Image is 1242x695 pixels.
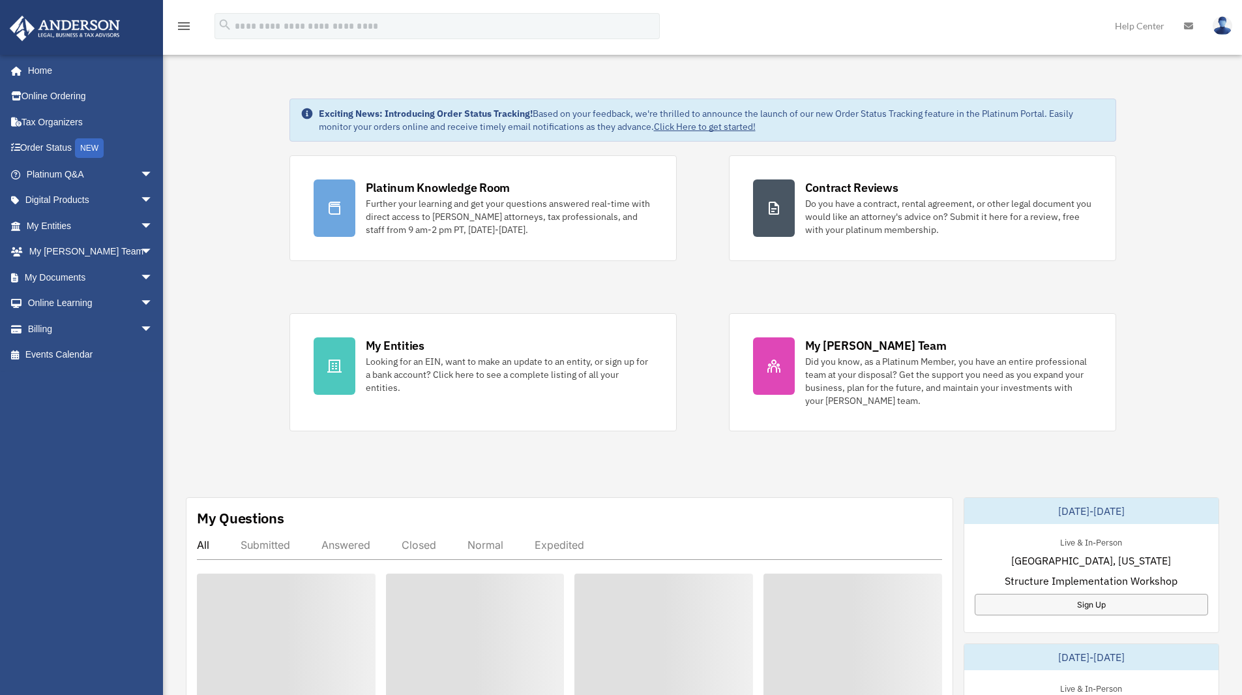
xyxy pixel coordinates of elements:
[9,57,166,84] a: Home
[366,197,653,236] div: Further your learning and get your questions answered real-time with direct access to [PERSON_NAM...
[1011,553,1171,568] span: [GEOGRAPHIC_DATA], [US_STATE]
[176,23,192,34] a: menu
[140,213,166,239] span: arrow_drop_down
[9,264,173,290] a: My Documentsarrow_drop_down
[366,337,424,354] div: My Entities
[1213,16,1232,35] img: User Pic
[6,16,124,41] img: Anderson Advisors Platinum Portal
[9,135,173,162] a: Order StatusNEW
[321,538,370,551] div: Answered
[1050,681,1132,694] div: Live & In-Person
[9,342,173,368] a: Events Calendar
[9,109,173,135] a: Tax Organizers
[729,155,1116,261] a: Contract Reviews Do you have a contract, rental agreement, or other legal document you would like...
[289,155,677,261] a: Platinum Knowledge Room Further your learning and get your questions answered real-time with dire...
[805,179,898,196] div: Contract Reviews
[140,187,166,214] span: arrow_drop_down
[9,84,173,110] a: Online Ordering
[241,538,290,551] div: Submitted
[176,18,192,34] i: menu
[535,538,584,551] div: Expedited
[402,538,436,551] div: Closed
[467,538,503,551] div: Normal
[805,355,1092,407] div: Did you know, as a Platinum Member, you have an entire professional team at your disposal? Get th...
[805,337,947,354] div: My [PERSON_NAME] Team
[319,107,1105,133] div: Based on your feedback, we're thrilled to announce the launch of our new Order Status Tracking fe...
[289,313,677,431] a: My Entities Looking for an EIN, want to make an update to an entity, or sign up for a bank accoun...
[9,213,173,239] a: My Entitiesarrow_drop_down
[975,594,1208,615] a: Sign Up
[140,239,166,266] span: arrow_drop_down
[140,161,166,188] span: arrow_drop_down
[729,313,1116,431] a: My [PERSON_NAME] Team Did you know, as a Platinum Member, you have an entire professional team at...
[75,138,104,158] div: NEW
[9,161,173,187] a: Platinum Q&Aarrow_drop_down
[140,264,166,291] span: arrow_drop_down
[218,18,232,32] i: search
[9,187,173,213] a: Digital Productsarrow_drop_down
[319,108,533,119] strong: Exciting News: Introducing Order Status Tracking!
[197,508,284,528] div: My Questions
[805,197,1092,236] div: Do you have a contract, rental agreement, or other legal document you would like an attorney's ad...
[140,316,166,343] span: arrow_drop_down
[1005,573,1177,589] span: Structure Implementation Workshop
[140,290,166,317] span: arrow_drop_down
[197,538,209,551] div: All
[366,179,510,196] div: Platinum Knowledge Room
[9,316,173,342] a: Billingarrow_drop_down
[1050,534,1132,548] div: Live & In-Person
[654,121,756,132] a: Click Here to get started!
[9,239,173,265] a: My [PERSON_NAME] Teamarrow_drop_down
[9,290,173,317] a: Online Learningarrow_drop_down
[366,355,653,394] div: Looking for an EIN, want to make an update to an entity, or sign up for a bank account? Click her...
[964,644,1219,670] div: [DATE]-[DATE]
[964,498,1219,524] div: [DATE]-[DATE]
